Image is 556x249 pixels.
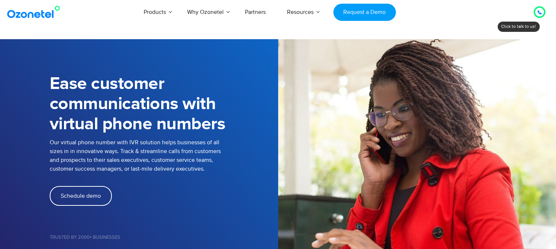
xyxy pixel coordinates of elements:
p: Our virtual phone number with IVR solution helps businesses of all sizes in in innovative ways. T... [50,138,278,173]
h5: Trusted by 2000+ Businesses [50,235,278,240]
span: Schedule demo [61,193,101,199]
a: Request a Demo [333,4,396,21]
h1: Ease customer communications with virtual phone numbers [50,74,278,134]
a: Schedule demo [50,186,112,206]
